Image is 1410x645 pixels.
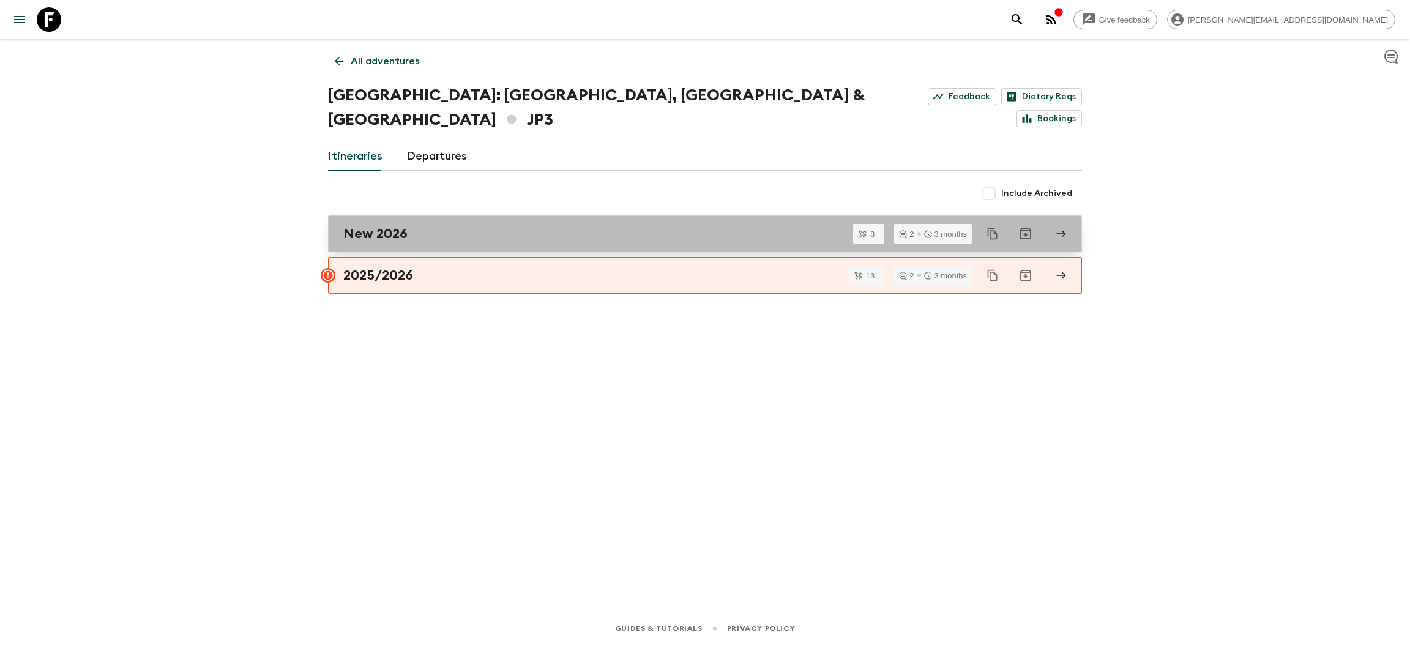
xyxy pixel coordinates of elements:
[859,272,882,280] span: 13
[727,622,795,635] a: Privacy Policy
[1013,222,1038,246] button: Archive
[982,264,1004,286] button: Duplicate
[343,267,413,283] h2: 2025/2026
[1001,187,1072,199] span: Include Archived
[924,230,967,238] div: 3 months
[343,226,408,242] h2: New 2026
[351,54,419,69] p: All adventures
[982,223,1004,245] button: Duplicate
[928,88,996,105] a: Feedback
[328,49,426,73] a: All adventures
[899,230,914,238] div: 2
[1167,10,1395,29] div: [PERSON_NAME][EMAIL_ADDRESS][DOMAIN_NAME]
[1005,7,1029,32] button: search adventures
[328,142,382,171] a: Itineraries
[328,83,903,132] h1: [GEOGRAPHIC_DATA]: [GEOGRAPHIC_DATA], [GEOGRAPHIC_DATA] & [GEOGRAPHIC_DATA] JP3
[1001,88,1082,105] a: Dietary Reqs
[7,7,32,32] button: menu
[1073,10,1157,29] a: Give feedback
[1092,15,1157,24] span: Give feedback
[1013,263,1038,288] button: Archive
[328,257,1082,294] a: 2025/2026
[407,142,467,171] a: Departures
[1181,15,1395,24] span: [PERSON_NAME][EMAIL_ADDRESS][DOMAIN_NAME]
[1016,110,1082,127] a: Bookings
[863,230,882,238] span: 8
[615,622,703,635] a: Guides & Tutorials
[328,215,1082,252] a: New 2026
[899,272,914,280] div: 2
[924,272,967,280] div: 3 months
